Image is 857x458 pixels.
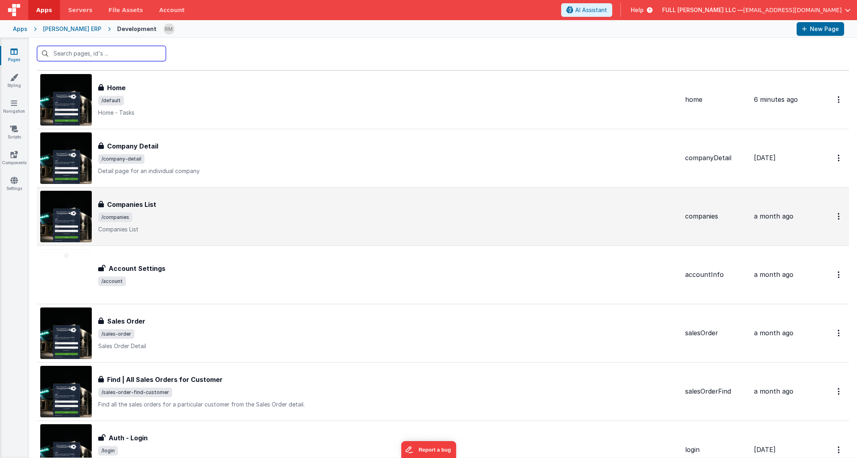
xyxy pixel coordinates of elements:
[685,445,748,454] div: login
[685,328,748,338] div: salesOrder
[43,25,101,33] div: [PERSON_NAME] ERP
[107,316,145,326] h3: Sales Order
[109,6,143,14] span: File Assets
[833,383,846,400] button: Options
[754,329,793,337] span: a month ago
[109,264,165,273] h3: Account Settings
[98,154,145,164] span: /company-detail
[833,150,846,166] button: Options
[833,325,846,341] button: Options
[743,6,842,14] span: [EMAIL_ADDRESS][DOMAIN_NAME]
[685,387,748,396] div: salesOrderFind
[833,208,846,225] button: Options
[685,270,748,279] div: accountInfo
[98,276,126,286] span: /account
[98,225,679,233] p: Companies List
[98,342,679,350] p: Sales Order Detail
[833,91,846,108] button: Options
[685,95,748,104] div: home
[98,329,134,339] span: /sales-order
[98,96,124,105] span: /default
[98,109,679,117] p: Home - Tasks
[754,270,793,279] span: a month ago
[107,200,156,209] h3: Companies List
[754,387,793,395] span: a month ago
[754,212,793,220] span: a month ago
[107,83,126,93] h3: Home
[631,6,644,14] span: Help
[401,441,456,458] iframe: Marker.io feedback button
[36,6,52,14] span: Apps
[68,6,92,14] span: Servers
[754,154,776,162] span: [DATE]
[685,212,748,221] div: companies
[754,95,798,103] span: 6 minutes ago
[109,433,148,443] h3: Auth - Login
[98,388,172,397] span: /sales-order-find-customer
[575,6,607,14] span: AI Assistant
[662,6,851,14] button: FULL [PERSON_NAME] LLC — [EMAIL_ADDRESS][DOMAIN_NAME]
[833,441,846,458] button: Options
[685,153,748,163] div: companyDetail
[561,3,612,17] button: AI Assistant
[117,25,157,33] div: Development
[37,46,166,61] input: Search pages, id's ...
[107,141,158,151] h3: Company Detail
[662,6,743,14] span: FULL [PERSON_NAME] LLC —
[163,23,175,35] img: b13c88abc1fc393ceceb84a58fc04ef4
[13,25,27,33] div: Apps
[833,266,846,283] button: Options
[754,446,776,454] span: [DATE]
[797,22,844,36] button: New Page
[107,375,223,384] h3: Find | All Sales Orders for Customer
[98,446,118,456] span: /login
[98,212,132,222] span: /companies
[98,167,679,175] p: Detail page for an individual company
[98,400,679,408] p: Find all the sales orders for a particular customer from the Sales Order detail.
